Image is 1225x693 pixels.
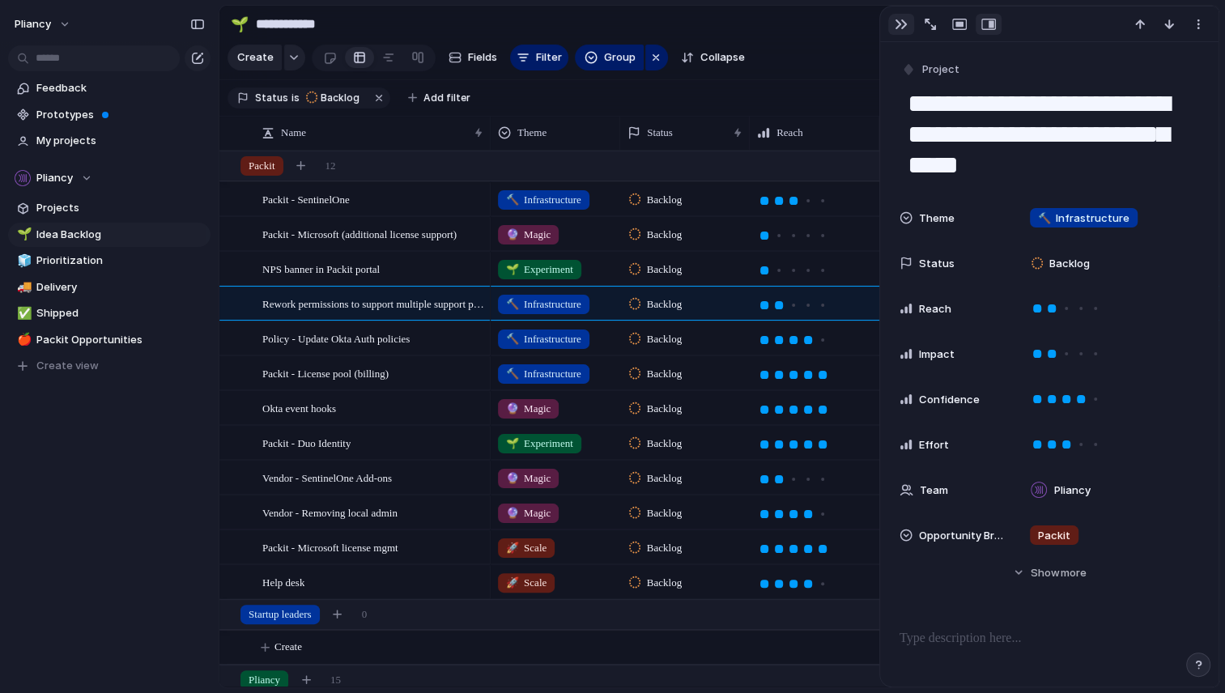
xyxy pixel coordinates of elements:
span: Vendor - SentinelOne Add-ons [262,468,392,487]
span: NPS banner in Packit portal [262,259,380,278]
span: Backlog [647,261,682,278]
span: Backlog [647,575,682,591]
span: Team [920,483,948,499]
a: 🧊Prioritization [8,249,211,273]
span: more [1061,565,1087,581]
span: Magic [506,227,551,243]
span: Collapse [700,49,745,66]
span: 🚀 [506,576,519,589]
div: 🍎 [17,330,28,349]
span: 🔮 [506,507,519,519]
button: Collapse [674,45,751,70]
span: Scale [506,540,547,556]
span: Backlog [647,366,682,382]
span: 15 [330,672,341,688]
span: Reach [919,301,951,317]
span: Backlog [647,192,682,208]
span: 🔨 [506,193,519,206]
button: 🌱 [15,227,31,243]
span: Experiment [506,436,573,452]
span: Backlog [647,401,682,417]
span: 🚀 [506,542,519,554]
div: 🧊 [17,252,28,270]
span: Packit - Microsoft license mgmt [262,538,398,556]
span: 0 [362,606,368,623]
button: 🌱 [227,11,253,37]
div: ✅ [17,304,28,323]
span: Fields [468,49,497,66]
button: Filter [510,45,568,70]
span: Backlog [647,296,682,312]
span: Group [604,49,636,66]
span: Add filter [423,91,470,105]
span: Magic [506,505,551,521]
span: Effort [919,437,949,453]
span: Pliancy [1054,483,1091,499]
span: Infrastructure [506,296,581,312]
span: Backlog [647,331,682,347]
span: Create view [36,358,99,374]
button: 🚚 [15,279,31,295]
span: Reach [776,125,802,141]
span: Magic [506,401,551,417]
a: 🌱Idea Backlog [8,223,211,247]
span: Okta event hooks [262,398,336,417]
span: Packit - Microsoft (additional license support) [262,224,457,243]
span: Packit [249,158,275,174]
button: 🧊 [15,253,31,269]
span: Feedback [36,80,205,96]
a: Projects [8,196,211,220]
span: Theme [919,210,955,227]
span: Pliancy [15,16,51,32]
button: Pliancy [8,166,211,190]
span: 🔨 [506,333,519,345]
span: Prototypes [36,107,205,123]
span: Backlog [647,436,682,452]
div: 🌱 [231,13,249,35]
span: 12 [325,158,336,174]
span: 🔮 [506,472,519,484]
span: Create [237,49,274,66]
span: Backlog [647,227,682,243]
span: Policy - Update Okta Auth policies [262,329,410,347]
button: 🍎 [15,332,31,348]
span: Project [922,62,959,78]
span: Packit [1038,528,1070,544]
span: Delivery [36,279,205,295]
button: Create [228,45,282,70]
span: Confidence [919,392,980,408]
span: Scale [506,575,547,591]
a: 🍎Packit Opportunities [8,328,211,352]
button: Backlog [301,89,369,107]
a: ✅Shipped [8,301,211,325]
span: Pliancy [249,672,280,688]
a: My projects [8,129,211,153]
span: 🔨 [1038,211,1051,224]
span: 🔨 [506,368,519,380]
span: Shipped [36,305,205,321]
span: Backlog [321,91,359,105]
button: Group [575,45,644,70]
span: 🔮 [506,402,519,415]
span: Vendor - Removing local admin [262,503,398,521]
span: Status [647,125,673,141]
a: 🚚Delivery [8,275,211,300]
span: 🌱 [506,263,519,275]
span: Show [1031,565,1060,581]
span: Backlog [647,470,682,487]
button: Pliancy [7,11,79,37]
span: Backlog [647,540,682,556]
span: Infrastructure [1038,210,1129,227]
span: 🔨 [506,298,519,310]
span: Pliancy [36,170,73,186]
span: Infrastructure [506,366,581,382]
span: Impact [919,346,955,363]
div: 🌱 [17,225,28,244]
span: My projects [36,133,205,149]
span: Experiment [506,261,573,278]
span: Packit Opportunities [36,332,205,348]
